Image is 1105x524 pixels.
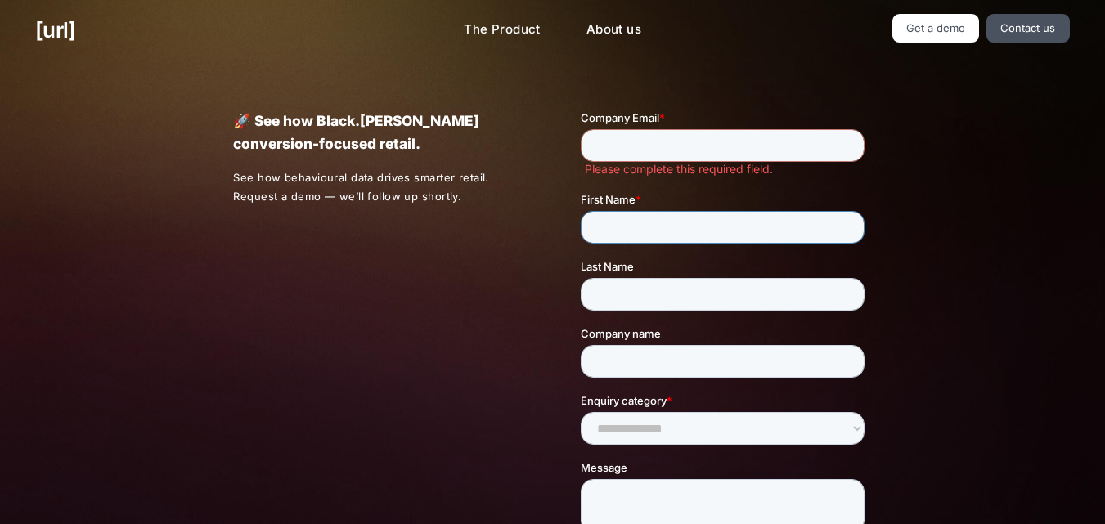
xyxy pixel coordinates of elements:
[233,110,523,155] p: 🚀 See how Black.[PERSON_NAME] conversion-focused retail.
[986,14,1070,43] a: Contact us
[573,14,654,46] a: About us
[451,14,554,46] a: The Product
[892,14,980,43] a: Get a demo
[35,14,75,46] a: [URL]
[233,168,524,206] p: See how behavioural data drives smarter retail. Request a demo — we’ll follow up shortly.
